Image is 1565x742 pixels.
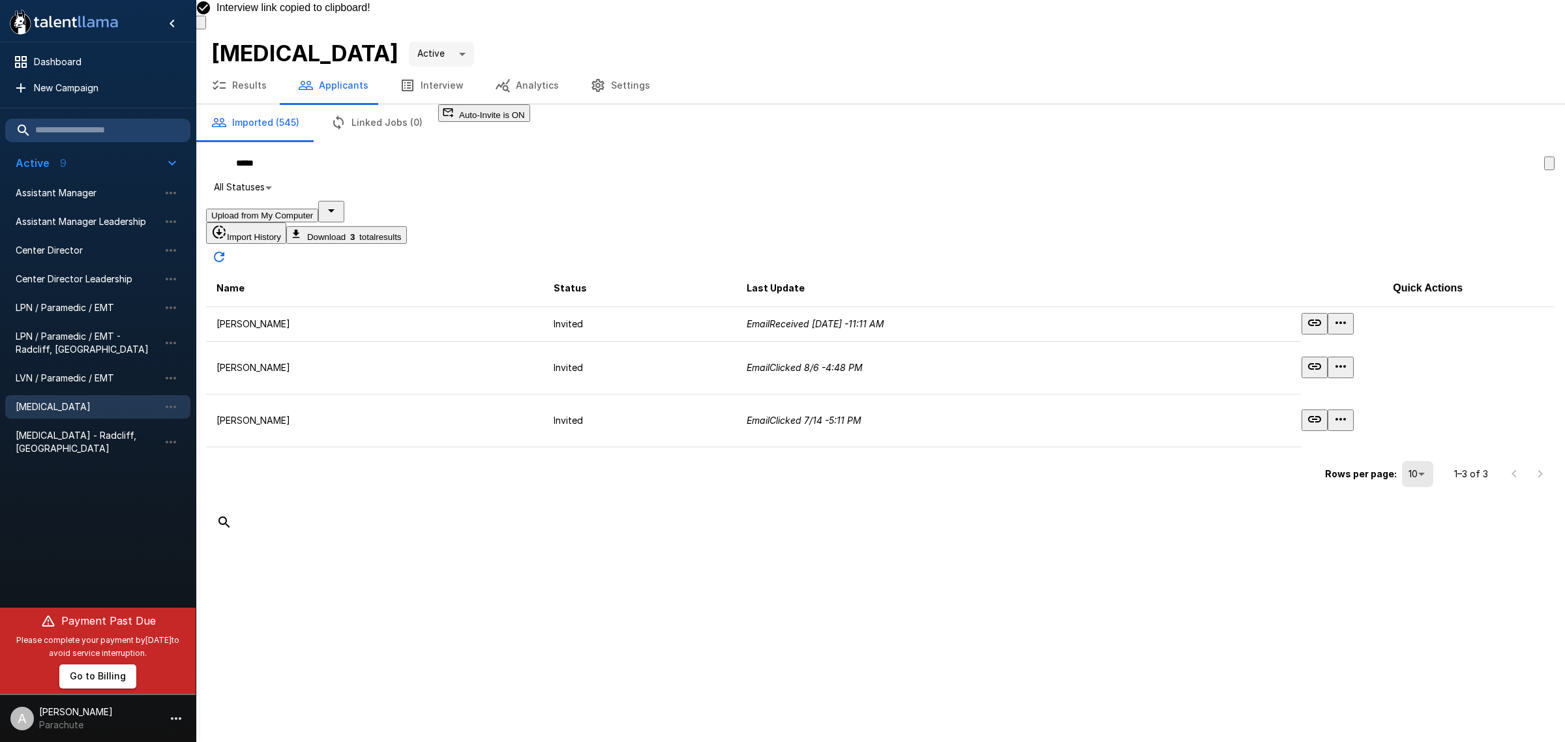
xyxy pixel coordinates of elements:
[286,226,407,244] button: Download 3 totalresults
[216,2,370,14] p: Interview link copied to clipboard!
[543,270,736,307] th: Status
[1301,270,1555,307] th: Quick Actions
[479,67,574,104] button: Analytics
[216,361,533,374] p: [PERSON_NAME]
[206,270,543,307] th: Name
[554,362,583,373] span: Invited
[554,415,583,426] span: Invited
[1325,467,1397,481] p: Rows per page:
[1302,418,1328,429] span: Copy Interview Link
[1302,365,1328,376] span: Copy Interview Link
[206,244,232,270] button: Updated Today - 11:16 AM
[747,318,884,329] i: Email Received [DATE] - 11:11 AM
[211,40,398,67] b: [MEDICAL_DATA]
[206,209,318,222] button: Upload from My Computer
[282,67,384,104] button: Applicants
[1454,467,1488,481] p: 1–3 of 3
[196,104,315,141] button: Imported (545)
[216,414,533,427] p: [PERSON_NAME]
[1302,321,1328,333] span: Copy Interview Link
[736,270,1301,307] th: Last Update
[196,67,282,104] button: Results
[554,318,583,329] span: Invited
[350,232,355,242] b: 3
[384,67,479,104] button: Interview
[1402,461,1433,487] div: 10
[747,415,861,426] i: Email Clicked 7/14 - 5:11 PM
[409,42,474,67] div: Active
[747,362,863,373] i: Email Clicked 8/6 - 4:48 PM
[315,104,438,141] button: Linked Jobs (0)
[216,318,533,331] p: [PERSON_NAME]
[438,104,530,122] button: Auto-Invite is ON
[206,222,286,244] button: Import History
[206,175,280,201] div: All Statuses
[574,67,666,104] button: Settings
[196,16,206,29] button: close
